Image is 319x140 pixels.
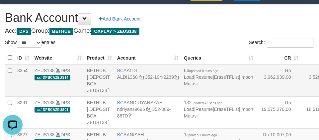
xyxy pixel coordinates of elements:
h1: Bank Account [5,11,314,24]
a: Add Bank Account [95,13,145,24]
span: updated 8 mins ago [189,69,218,73]
a: Import Mutasi [184,107,253,118]
a: ndriyans9696 [117,107,145,112]
span: updated 42 secs ago [192,101,223,105]
span: | | | [184,68,253,86]
td: BETHUB [ DEPOSIT BCA ZEUS138 ] [84,64,115,97]
td: ANDRIYANSYAH 352-089-8670 [115,96,181,128]
a: Copy 3521042239 to clipboard [174,74,179,80]
td: 3354 [15,64,32,97]
td: DPS [32,64,84,97]
a: Copy 3520898670 to clipboard [127,113,132,118]
th: CR: activate to sort column ascending [256,51,301,64]
td: BETHUB [ DEPOSIT BCA ZEUS138 ] [84,96,115,128]
input: Search: [267,38,314,48]
th: Account: activate to sort column ascending [115,51,181,64]
select: Showentries [17,38,41,48]
td: ALDI 352-104-2239 [115,64,181,97]
th: Product: activate to sort column ascending [84,51,115,64]
span: 64 [184,68,218,73]
span: aaf-DPBCAZEUS14 [35,75,70,80]
a: Load [184,74,194,80]
a: ZEUS138 [35,132,55,137]
span: 132 [184,100,222,105]
a: ZEUS138 [35,100,55,105]
a: ZEUS138 [35,68,55,73]
label: Search: [249,38,314,48]
a: Copy ndriyans9696 to clipboard [146,107,151,112]
th: Website: activate to sort column ascending [32,51,84,64]
span: aaf-DPBCAZEUS01 [35,107,70,113]
th: ID: activate to sort column ascending [15,51,32,64]
a: ALDI1368 [117,74,138,80]
h4: Acc: Group: Game: [5,28,314,34]
a: EraseTFList [214,107,239,112]
span: BCA [117,132,127,137]
td: Rp 19.075.270,00 [256,96,301,128]
th: Queries: activate to sort column ascending [181,51,256,64]
a: Import Mutasi [184,74,253,86]
label: Show entries [5,38,55,48]
a: EraseTFList [214,74,239,80]
span: updated 7 hours ago [187,133,217,137]
a: Resume [196,107,213,112]
span: | | | [184,100,253,118]
td: DPS [32,96,84,128]
span: DPS [17,28,31,35]
a: Copy ALDI1368 to clipboard [139,74,144,80]
span: BCA [117,100,127,105]
td: 3291 [15,96,32,128]
span: BCA [117,68,127,73]
a: Load [184,107,194,112]
span: 1 [184,132,217,137]
span: OXPLAY > ZEUS138 [91,28,139,35]
a: Resume [196,74,213,80]
span: BETHUB [49,28,73,35]
button: Open LiveChat chat widget [3,3,23,23]
td: Rp 3.962.939,00 [256,64,301,97]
